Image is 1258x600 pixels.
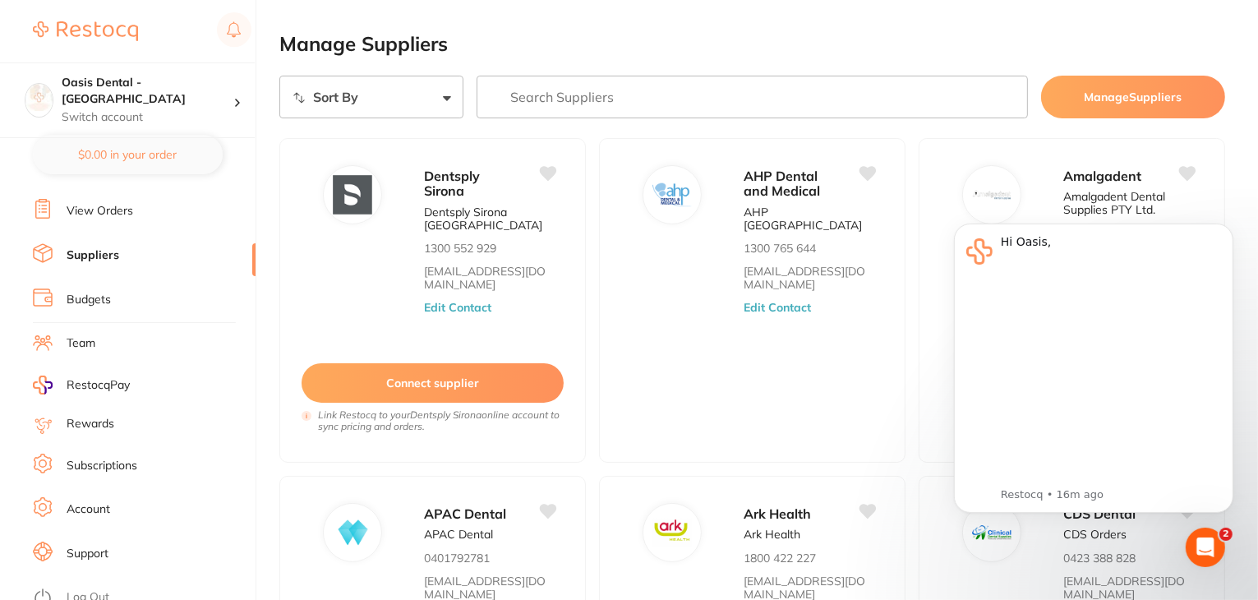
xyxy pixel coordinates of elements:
img: APAC Dental [333,513,372,552]
a: Account [67,501,110,518]
button: Edit Contact [425,301,492,314]
img: Oasis Dental - Brighton [25,84,53,111]
span: Dentsply Sirona [425,168,481,199]
p: 0401792781 [425,552,491,565]
p: Switch account [62,109,233,126]
button: $0.00 in your order [33,135,223,174]
iframe: Intercom live chat [1186,528,1225,567]
a: Suppliers [67,247,119,264]
img: RestocqPay [33,376,53,395]
span: Amalgadent [1064,168,1142,184]
p: Dentsply Sirona [GEOGRAPHIC_DATA] [425,205,556,232]
h2: Manage Suppliers [279,33,1225,56]
img: AHP Dental and Medical [652,175,692,215]
p: 1800 422 227 [744,552,817,565]
h4: Oasis Dental - Brighton [62,75,233,107]
span: APAC Dental [425,505,507,522]
p: APAC Dental [425,528,494,541]
span: RestocqPay [67,377,130,394]
a: Rewards [67,416,114,432]
button: ManageSuppliers [1041,76,1225,118]
img: Restocq Logo [33,21,138,41]
a: [EMAIL_ADDRESS][DOMAIN_NAME] [425,265,556,291]
a: Subscriptions [67,458,137,474]
button: Connect supplier [302,363,564,403]
p: Ark Health [744,528,801,541]
a: Restocq Logo [33,12,138,50]
p: 0423 388 828 [1064,552,1136,565]
button: Edit Contact [744,301,812,314]
span: AHP Dental and Medical [744,168,821,199]
i: Link Restocq to your Dentsply Sirona online account to sync pricing and orders. [318,409,564,432]
iframe: Intercom notifications message [929,199,1258,556]
a: Budgets [67,292,111,308]
a: [EMAIL_ADDRESS][DOMAIN_NAME] [744,265,876,291]
img: Dentsply Sirona [333,175,372,215]
p: 1300 765 644 [744,242,817,255]
img: Amalgadent [972,175,1011,215]
p: 1300 552 929 [425,242,497,255]
p: AHP [GEOGRAPHIC_DATA] [744,205,876,232]
a: View Orders [67,203,133,219]
span: Ark Health [744,505,812,522]
input: Search Suppliers [477,76,1028,118]
img: Ark Health [652,513,692,552]
a: Support [67,546,108,562]
a: RestocqPay [33,376,130,395]
p: Amalgadent Dental Supplies PTY Ltd. [1064,190,1196,216]
span: 2 [1219,528,1233,541]
a: Team [67,335,95,352]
